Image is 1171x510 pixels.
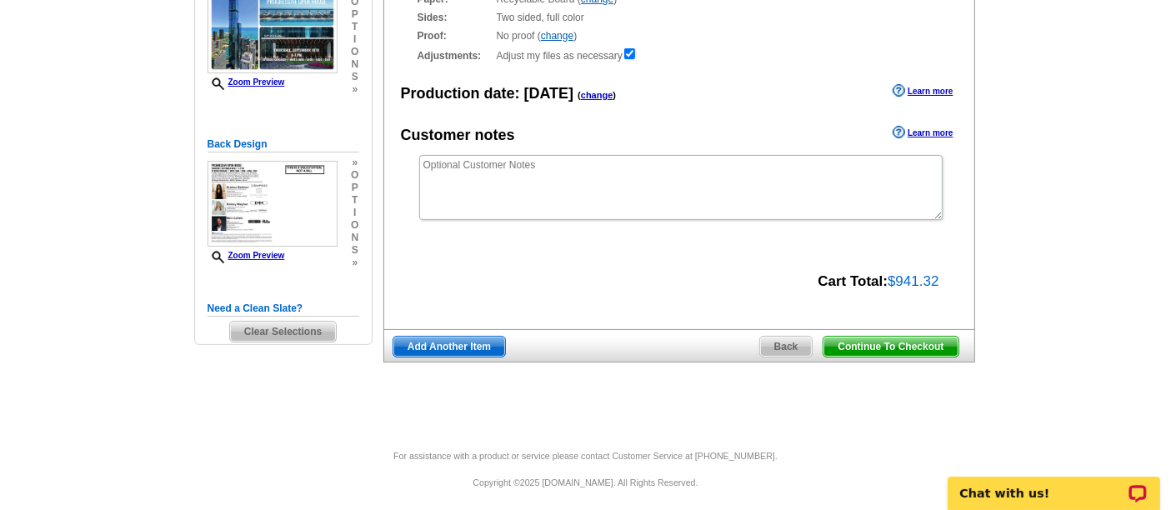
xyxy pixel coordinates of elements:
[418,10,492,25] strong: Sides:
[351,21,358,33] span: t
[893,126,953,139] a: Learn more
[818,273,888,289] strong: Cart Total:
[393,336,506,357] a: Add Another Item
[351,219,358,232] span: o
[823,337,958,357] span: Continue To Checkout
[524,85,574,102] span: [DATE]
[418,28,492,43] strong: Proof:
[351,71,358,83] span: s
[418,47,941,63] div: Adjust my files as necessary
[418,10,941,25] div: Two sided, full color
[208,161,338,247] img: small-thumb.jpg
[351,33,358,46] span: i
[351,157,358,169] span: »
[578,90,616,100] span: ( )
[351,83,358,96] span: »
[351,232,358,244] span: n
[351,207,358,219] span: i
[393,337,505,357] span: Add Another Item
[418,28,941,43] div: No proof ( )
[759,336,813,357] a: Back
[351,257,358,269] span: »
[208,251,285,260] a: Zoom Preview
[351,58,358,71] span: n
[351,182,358,194] span: p
[208,77,285,87] a: Zoom Preview
[418,48,492,63] strong: Adjustments:
[937,457,1171,510] iframe: LiveChat chat widget
[351,194,358,207] span: t
[893,84,953,97] a: Learn more
[351,8,358,21] span: p
[351,46,358,58] span: o
[760,337,813,357] span: Back
[581,90,613,100] a: change
[401,124,515,147] div: Customer notes
[208,137,359,152] h5: Back Design
[351,244,358,257] span: s
[888,273,938,289] span: $941.32
[208,301,359,317] h5: Need a Clean Slate?
[401,82,617,105] div: Production date:
[351,169,358,182] span: o
[230,322,336,342] span: Clear Selections
[541,30,573,42] a: change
